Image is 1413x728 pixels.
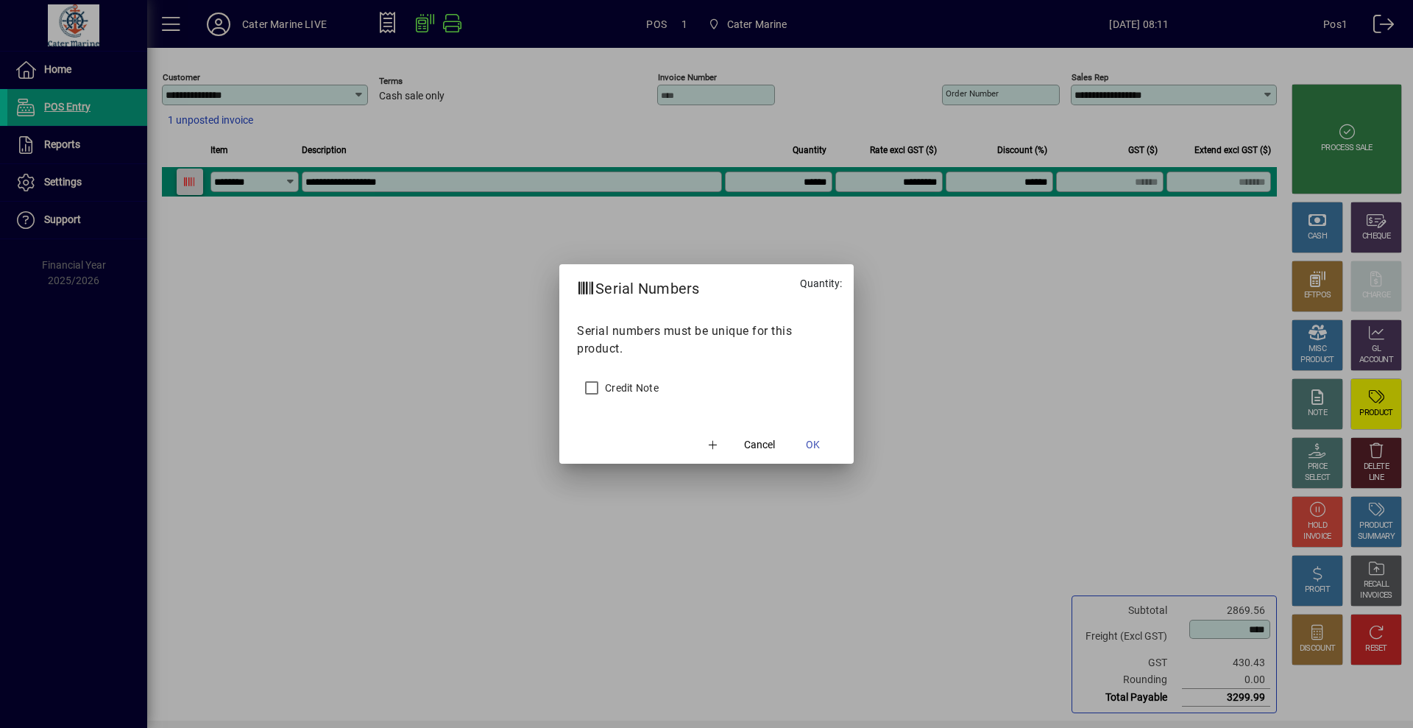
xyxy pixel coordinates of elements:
[577,322,836,358] p: Serial numbers must be unique for this product.
[789,431,836,458] button: OK
[602,381,659,395] label: Credit Note
[736,431,783,458] button: Cancel
[806,437,820,453] span: OK
[788,264,854,308] div: Quantity:
[559,264,718,307] h2: Serial Numbers
[744,437,775,453] span: Cancel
